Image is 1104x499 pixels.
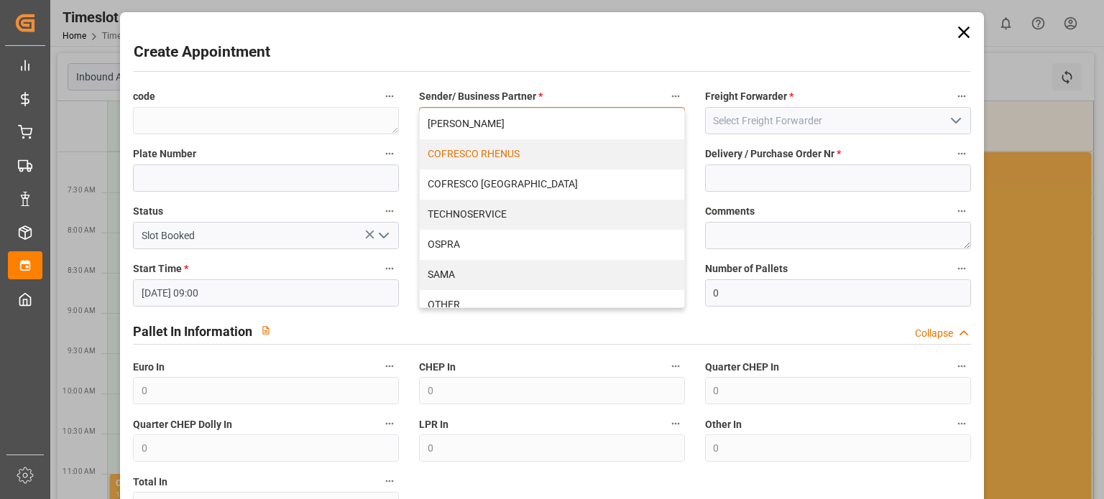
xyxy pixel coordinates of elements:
span: Number of Pallets [705,261,788,276]
button: open menu [372,225,394,247]
button: Quarter CHEP Dolly In [380,414,399,433]
button: open menu [944,110,965,132]
input: DD-MM-YYYY HH:MM [133,279,399,307]
span: Sender/ Business Partner [419,89,543,104]
button: Quarter CHEP In [952,357,971,376]
button: Other In [952,414,971,433]
span: Status [133,204,163,219]
button: Euro In [380,357,399,376]
button: LPR In [666,414,685,433]
button: Plate Number [380,144,399,163]
div: TECHNOSERVICE [420,200,684,230]
button: Number of Pallets [952,259,971,278]
span: code [133,89,155,104]
button: Delivery / Purchase Order Nr * [952,144,971,163]
div: Collapse [915,326,953,341]
span: Quarter CHEP In [705,360,779,375]
span: Quarter CHEP Dolly In [133,417,232,432]
button: CHEP In [666,357,685,376]
button: code [380,87,399,106]
span: Delivery / Purchase Order Nr [705,146,841,162]
div: OTHER [420,290,684,320]
div: SAMA [420,260,684,290]
button: Comments [952,202,971,220]
span: LPR In [419,417,448,432]
span: Euro In [133,360,165,375]
button: Sender/ Business Partner * [666,87,685,106]
input: Select Freight Forwarder [705,107,971,134]
div: [PERSON_NAME] [420,109,684,139]
h2: Pallet In Information [133,322,252,341]
div: OSPRA [420,230,684,260]
input: Type to search/select [133,222,399,249]
span: Plate Number [133,146,196,162]
button: Start Time * [380,259,399,278]
button: Freight Forwarder * [952,87,971,106]
button: close menu [419,107,685,134]
span: Total In [133,475,167,490]
span: CHEP In [419,360,456,375]
span: Freight Forwarder [705,89,793,104]
span: Other In [705,417,742,432]
div: COFRESCO RHENUS [420,139,684,169]
button: View description [252,317,280,344]
button: Total In [380,472,399,490]
div: COFRESCO [GEOGRAPHIC_DATA] [420,169,684,200]
h2: Create Appointment [134,41,270,64]
span: Comments [705,204,755,219]
span: Start Time [133,261,188,276]
button: Status [380,202,399,220]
